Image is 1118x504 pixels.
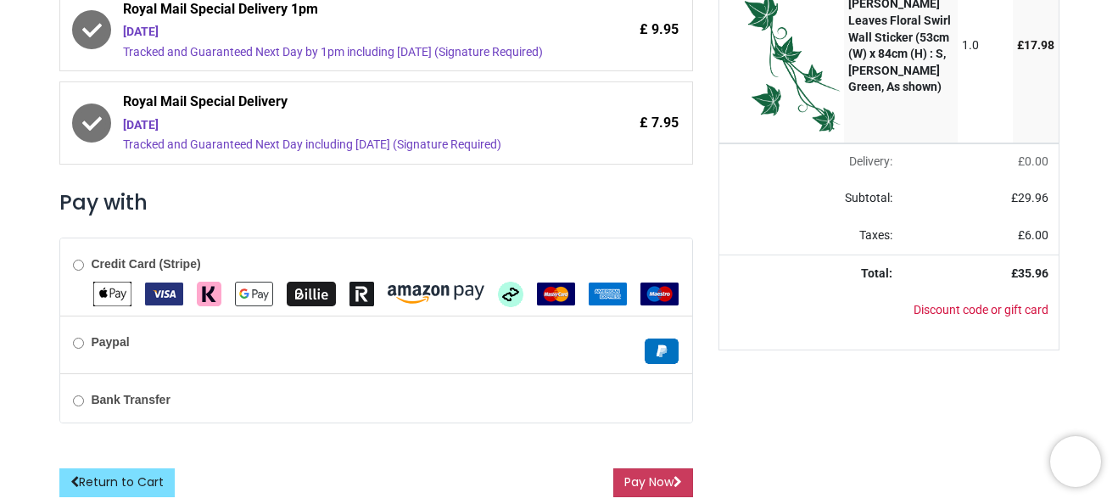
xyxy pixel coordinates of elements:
[537,283,575,305] img: MasterCard
[645,344,679,357] span: Paypal
[197,282,221,306] img: Klarna
[287,282,336,306] img: Billie
[388,285,484,304] img: Amazon Pay
[498,286,523,300] span: Afterpay Clearpay
[93,282,131,306] img: Apple Pay
[59,188,693,217] h3: Pay with
[145,283,183,305] img: VISA
[91,393,170,406] b: Bank Transfer
[640,20,679,39] span: £ 9.95
[123,137,567,154] div: Tracked and Guaranteed Next Day including [DATE] (Signature Required)
[59,468,175,497] a: Return to Cart
[73,395,84,406] input: Bank Transfer
[235,282,273,306] img: Google Pay
[123,24,567,41] div: [DATE]
[613,468,693,497] button: Pay Now
[719,180,903,217] td: Subtotal:
[73,260,84,271] input: Credit Card (Stripe)
[1025,228,1048,242] span: 6.00
[962,37,1009,54] div: 1.0
[498,282,523,307] img: Afterpay Clearpay
[861,266,892,280] strong: Total:
[1050,436,1101,487] iframe: Brevo live chat
[287,286,336,300] span: Billie
[1011,266,1048,280] strong: £
[640,283,679,305] img: Maestro
[914,303,1048,316] a: Discount code or gift card
[145,286,183,300] span: VISA
[123,92,567,116] span: Royal Mail Special Delivery
[349,286,374,300] span: Revolut Pay
[388,286,484,300] span: Amazon Pay
[537,286,575,300] span: MasterCard
[640,286,679,300] span: Maestro
[349,282,374,306] img: Revolut Pay
[235,286,273,300] span: Google Pay
[91,335,129,349] b: Paypal
[73,338,84,349] input: Paypal
[645,339,679,364] img: Paypal
[1018,266,1048,280] span: 35.96
[1018,228,1048,242] span: £
[640,114,679,132] span: £ 7.95
[123,117,567,134] div: [DATE]
[197,286,221,300] span: Klarna
[589,283,627,305] img: American Express
[1011,191,1048,204] span: £
[1018,154,1048,168] span: £
[1017,38,1054,52] span: £
[1018,191,1048,204] span: 29.96
[719,143,903,181] td: Delivery will be updated after choosing a new delivery method
[91,257,200,271] b: Credit Card (Stripe)
[1025,154,1048,168] span: 0.00
[1024,38,1054,52] span: 17.98
[123,44,567,61] div: Tracked and Guaranteed Next Day by 1pm including [DATE] (Signature Required)
[589,286,627,300] span: American Express
[93,286,131,300] span: Apple Pay
[719,217,903,255] td: Taxes:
